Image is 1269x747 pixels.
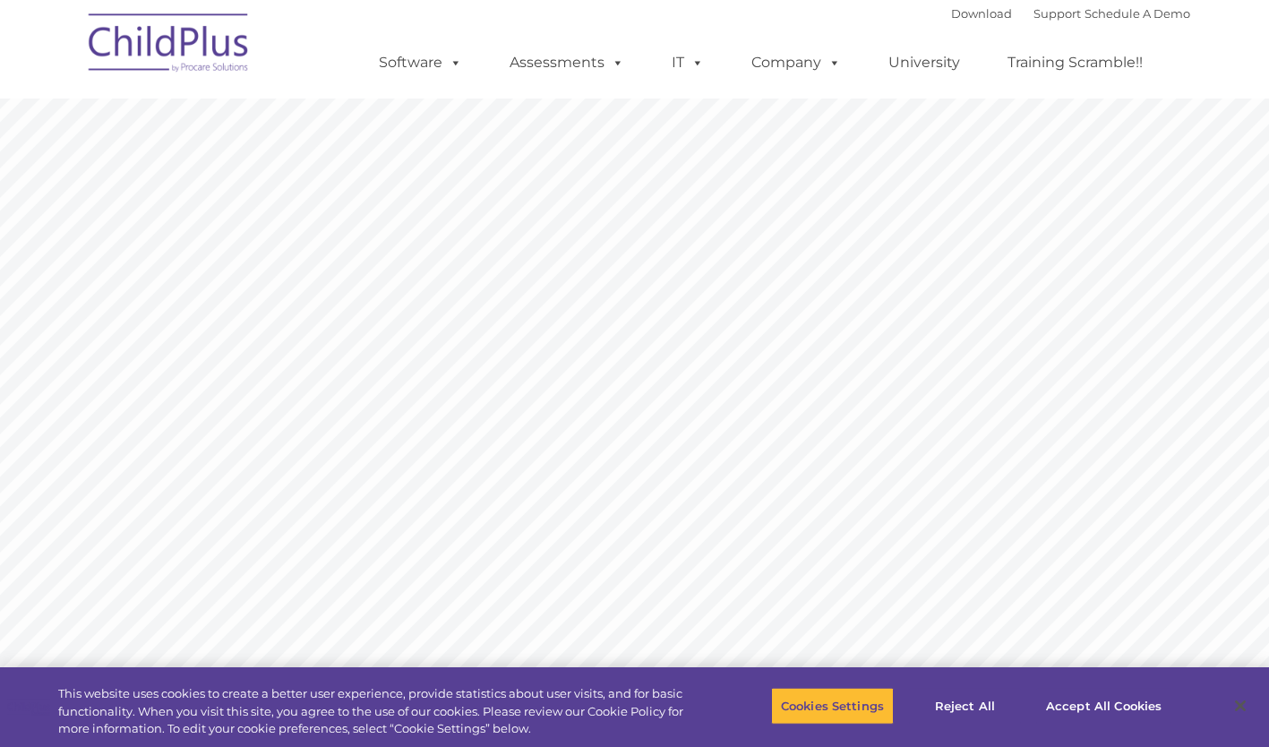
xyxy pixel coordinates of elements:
[1085,6,1190,21] a: Schedule A Demo
[1221,686,1260,726] button: Close
[361,45,480,81] a: Software
[1036,687,1171,725] button: Accept All Cookies
[58,685,698,738] div: This website uses cookies to create a better user experience, provide statistics about user visit...
[990,45,1161,81] a: Training Scramble!!
[951,6,1190,21] font: |
[951,6,1012,21] a: Download
[492,45,642,81] a: Assessments
[909,687,1021,725] button: Reject All
[771,687,894,725] button: Cookies Settings
[654,45,722,81] a: IT
[80,1,259,90] img: ChildPlus by Procare Solutions
[870,45,978,81] a: University
[1033,6,1081,21] a: Support
[733,45,859,81] a: Company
